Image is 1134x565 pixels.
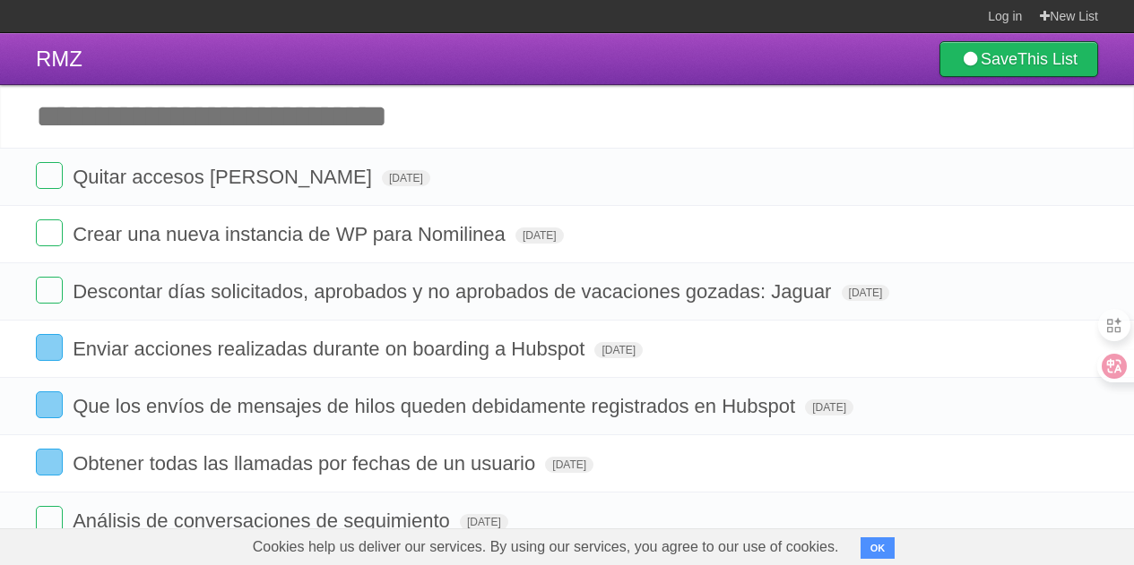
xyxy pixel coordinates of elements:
label: Done [36,219,63,246]
span: [DATE] [805,399,853,415]
label: Done [36,449,63,475]
span: [DATE] [545,457,593,473]
span: [DATE] [460,514,508,530]
span: Que los envíos de mensajes de hilos queden debidamente registrados en Hubspot [73,395,800,417]
span: [DATE] [842,285,890,301]
span: RMZ [36,47,82,71]
span: [DATE] [515,227,564,244]
span: Crear una nueva instancia de WP para Nomilinea [73,223,510,245]
span: Quitar accesos [PERSON_NAME] [73,166,377,188]
span: Enviar acciones realizadas durante on boarding a Hubspot [73,338,589,360]
span: Obtener todas las llamadas por fechas de un usuario [73,452,540,475]
label: Done [36,277,63,304]
b: This List [1017,50,1078,68]
span: [DATE] [382,170,430,186]
label: Done [36,506,63,533]
label: Done [36,162,63,189]
span: [DATE] [594,342,643,358]
span: Descontar días solicitados, aprobados y no aprobados de vacaciones gozadas: Jaguar [73,280,835,303]
label: Done [36,391,63,418]
span: Cookies help us deliver our services. By using our services, you agree to our use of cookies. [235,529,857,565]
a: SaveThis List [939,41,1098,77]
button: OK [861,537,896,559]
label: Done [36,334,63,361]
span: Análisis de conversaciones de seguimiento [73,509,454,532]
